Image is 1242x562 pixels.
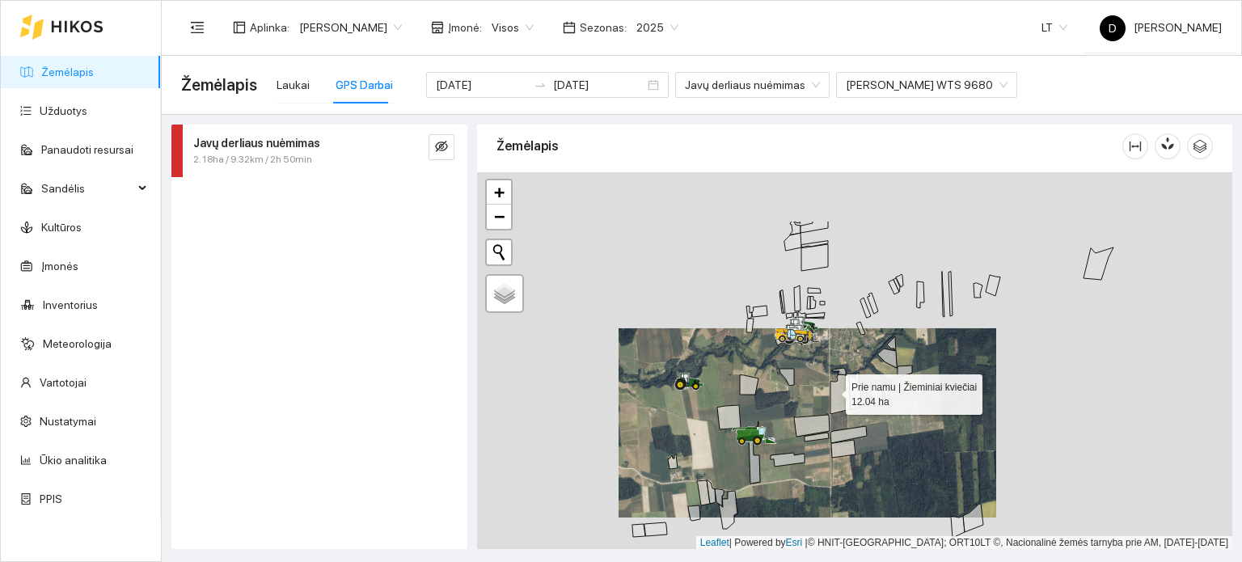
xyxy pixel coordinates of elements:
div: Žemėlapis [496,123,1122,169]
button: column-width [1122,133,1148,159]
button: Initiate a new search [487,240,511,264]
a: Esri [786,537,803,548]
a: Žemėlapis [41,65,94,78]
a: Įmonės [41,260,78,273]
a: Ūkio analitika [40,454,107,467]
span: calendar [563,21,576,34]
a: Vartotojai [40,376,87,389]
input: Pradžios data [436,76,527,94]
a: PPIS [40,492,62,505]
a: Meteorologija [43,337,112,350]
a: Panaudoti resursai [41,143,133,156]
span: swap-right [534,78,547,91]
button: eye-invisible [429,134,454,160]
span: eye-invisible [435,140,448,155]
span: [PERSON_NAME] [1100,21,1222,34]
span: John deere WTS 9680 [846,73,1008,97]
span: Visos [492,15,534,40]
span: menu-fold [190,20,205,35]
a: Inventorius [43,298,98,311]
span: + [494,182,505,202]
span: close-circle [811,80,821,90]
span: Aplinka : [250,19,289,36]
span: 2025 [636,15,678,40]
span: to [534,78,547,91]
a: Zoom in [487,180,511,205]
span: Javų derliaus nuėmimas [685,73,820,97]
span: Įmonė : [448,19,482,36]
div: Laukai [277,76,310,94]
span: Dovydas Baršauskas [299,15,402,40]
span: Sandėlis [41,172,133,205]
span: | [805,537,808,548]
a: Leaflet [700,537,729,548]
span: column-width [1123,140,1147,153]
span: layout [233,21,246,34]
button: menu-fold [181,11,213,44]
strong: Javų derliaus nuėmimas [193,137,320,150]
a: Užduotys [40,104,87,117]
span: Žemėlapis [181,72,257,98]
a: Kultūros [41,221,82,234]
input: Pabaigos data [553,76,644,94]
span: shop [431,21,444,34]
a: Layers [487,276,522,311]
span: Sezonas : [580,19,627,36]
div: | Powered by © HNIT-[GEOGRAPHIC_DATA]; ORT10LT ©, Nacionalinė žemės tarnyba prie AM, [DATE]-[DATE] [696,536,1232,550]
span: close-circle [648,79,659,91]
span: close-circle [999,80,1008,90]
span: 2.18ha / 9.32km / 2h 50min [193,152,312,167]
a: Zoom out [487,205,511,229]
div: GPS Darbai [336,76,393,94]
span: LT [1041,15,1067,40]
div: Javų derliaus nuėmimas2.18ha / 9.32km / 2h 50mineye-invisible [171,125,467,177]
a: Nustatymai [40,415,96,428]
span: − [494,206,505,226]
span: D [1109,15,1117,41]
